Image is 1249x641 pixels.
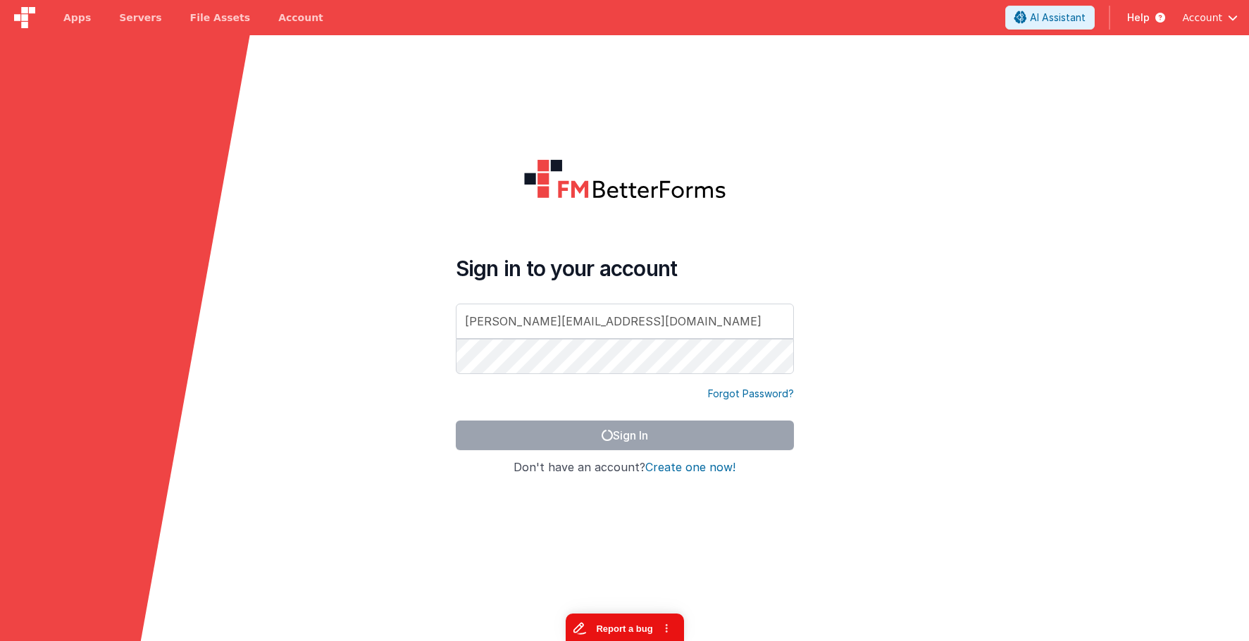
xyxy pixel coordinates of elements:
[1005,6,1095,30] button: AI Assistant
[1182,11,1222,25] span: Account
[708,387,794,401] a: Forgot Password?
[119,11,161,25] span: Servers
[645,461,735,474] button: Create one now!
[1030,11,1086,25] span: AI Assistant
[1182,11,1238,25] button: Account
[456,421,794,450] button: Sign In
[190,11,251,25] span: File Assets
[63,11,91,25] span: Apps
[456,461,794,474] h4: Don't have an account?
[1127,11,1150,25] span: Help
[456,256,794,281] h4: Sign in to your account
[456,304,794,339] input: Email Address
